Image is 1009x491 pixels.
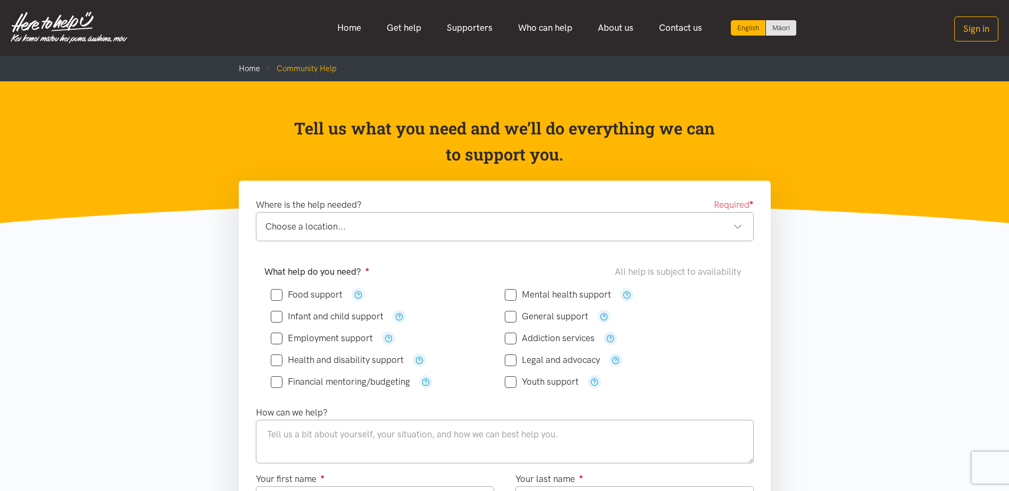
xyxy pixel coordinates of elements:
[505,16,585,39] a: Who can help
[271,290,343,299] label: Food support
[585,16,646,39] a: About us
[615,265,745,279] div: All help is subject to availability
[256,198,362,212] label: Where is the help needed?
[239,64,260,73] a: Home
[265,219,743,234] div: Choose a location...
[954,16,998,41] button: Sign in
[505,334,595,343] label: Addiction services
[260,62,337,75] li: Community Help
[11,12,127,44] img: Home
[271,377,410,386] label: Financial mentoring/budgeting
[714,198,754,212] span: Required
[731,20,797,36] div: Language toggle
[256,405,328,420] label: How can we help?
[271,355,404,365] label: Health and disability support
[271,312,383,321] label: Infant and child support
[434,16,505,39] a: Supporters
[505,290,611,299] label: Mental health support
[579,472,583,480] sup: ●
[515,472,583,486] label: Your last name
[731,20,766,36] div: Current language
[264,265,370,279] label: What help do you need?
[256,472,325,486] label: Your first name
[505,312,588,321] label: General support
[324,16,374,39] a: Home
[321,472,325,480] sup: ●
[766,20,796,36] a: Switch to Te Reo Māori
[505,355,600,365] label: Legal and advocacy
[293,115,716,168] p: Tell us what you need and we’ll do everything we can to support you.
[749,198,754,206] sup: ●
[271,334,373,343] label: Employment support
[505,377,579,386] label: Youth support
[646,16,715,39] a: Contact us
[365,265,370,273] sup: ●
[374,16,434,39] a: Get help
